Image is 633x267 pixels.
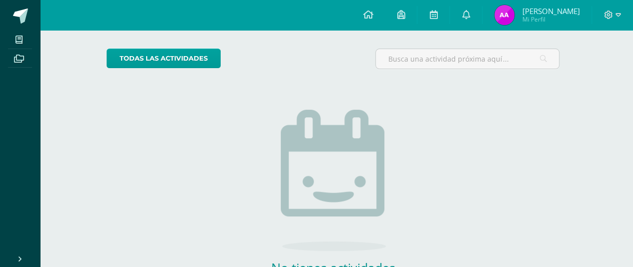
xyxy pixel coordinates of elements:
a: todas las Actividades [107,49,221,68]
img: f1b78e7ceb156fc07a120f7561fe39c1.png [494,5,514,25]
input: Busca una actividad próxima aquí... [376,49,559,69]
img: no_activities.png [281,110,386,251]
span: [PERSON_NAME] [522,6,579,16]
span: Mi Perfil [522,15,579,24]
